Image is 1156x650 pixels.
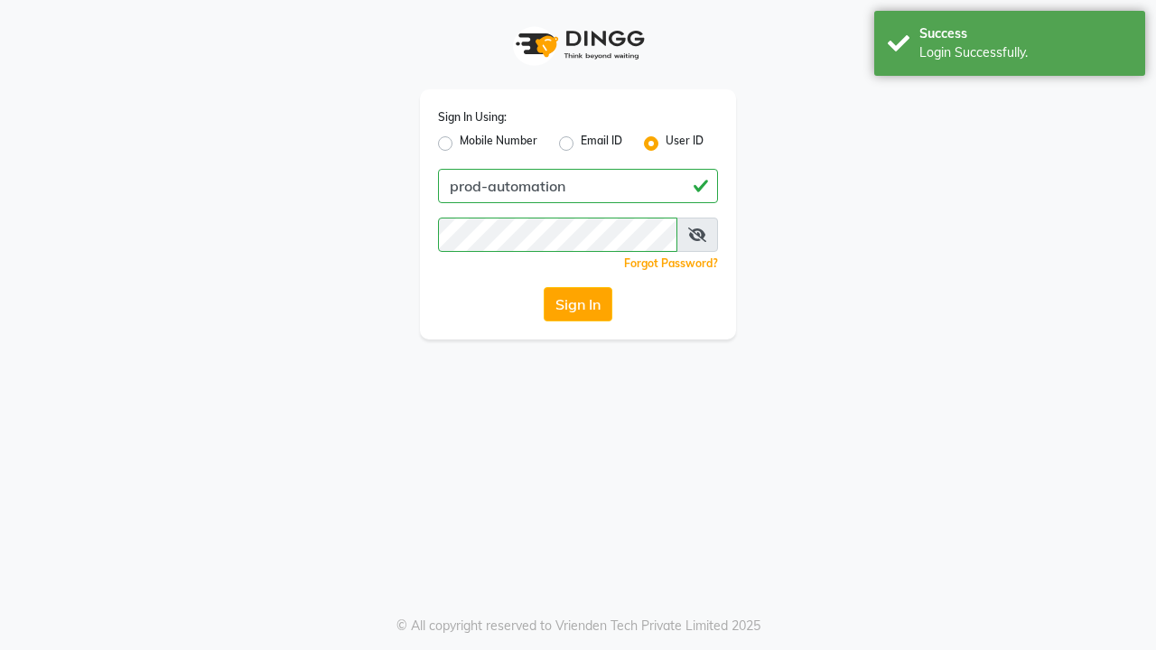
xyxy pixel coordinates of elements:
[438,109,507,125] label: Sign In Using:
[460,133,537,154] label: Mobile Number
[438,169,718,203] input: Username
[544,287,612,321] button: Sign In
[666,133,704,154] label: User ID
[506,18,650,71] img: logo1.svg
[919,43,1132,62] div: Login Successfully.
[581,133,622,154] label: Email ID
[919,24,1132,43] div: Success
[438,218,677,252] input: Username
[624,256,718,270] a: Forgot Password?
